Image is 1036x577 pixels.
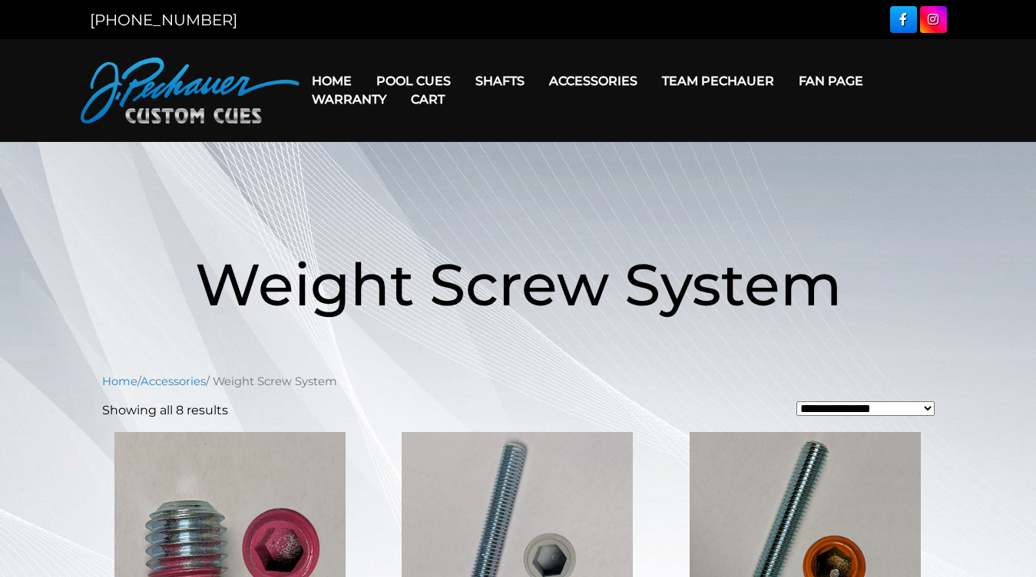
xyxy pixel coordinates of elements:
nav: Breadcrumb [102,373,935,390]
select: Shop order [796,401,935,416]
img: Pechauer Custom Cues [81,58,300,124]
a: Accessories [141,374,206,388]
a: Cart [399,80,457,119]
p: Showing all 8 results [102,401,228,420]
a: Accessories [537,61,650,101]
a: Home [300,61,364,101]
a: Home [102,374,137,388]
a: Shafts [463,61,537,101]
a: [PHONE_NUMBER] [90,11,237,29]
span: Weight Screw System [195,249,842,320]
a: Fan Page [786,61,875,101]
a: Warranty [300,80,399,119]
a: Team Pechauer [650,61,786,101]
a: Pool Cues [364,61,463,101]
